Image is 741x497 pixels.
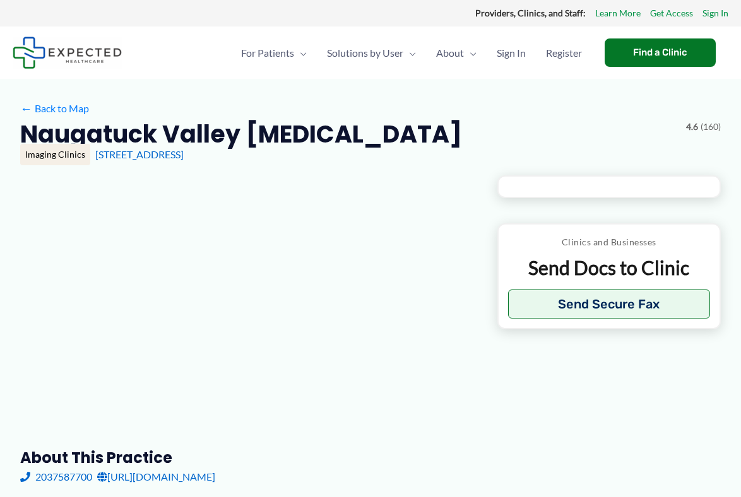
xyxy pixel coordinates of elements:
a: Register [536,31,592,75]
a: Get Access [650,5,693,21]
h3: About this practice [20,448,477,467]
span: (160) [701,119,721,135]
span: ← [20,102,32,114]
strong: Providers, Clinics, and Staff: [475,8,586,18]
p: Clinics and Businesses [508,234,710,250]
a: Sign In [487,31,536,75]
span: Sign In [497,31,526,75]
span: Menu Toggle [464,31,477,75]
img: Expected Healthcare Logo - side, dark font, small [13,37,122,69]
a: [STREET_ADDRESS] [95,148,184,160]
span: Solutions by User [327,31,403,75]
nav: Primary Site Navigation [231,31,592,75]
a: Learn More [595,5,641,21]
a: Find a Clinic [605,38,716,67]
a: 2037587700 [20,467,92,486]
a: ←Back to Map [20,99,89,118]
p: Send Docs to Clinic [508,255,710,280]
a: For PatientsMenu Toggle [231,31,317,75]
button: Send Secure Fax [508,289,710,319]
span: Menu Toggle [403,31,416,75]
a: Solutions by UserMenu Toggle [317,31,426,75]
span: About [436,31,464,75]
span: Register [546,31,582,75]
a: [URL][DOMAIN_NAME] [97,467,215,486]
h2: Naugatuck Valley [MEDICAL_DATA] [20,119,462,149]
span: Menu Toggle [294,31,307,75]
span: For Patients [241,31,294,75]
a: AboutMenu Toggle [426,31,487,75]
div: Imaging Clinics [20,144,90,165]
span: 4.6 [686,119,698,135]
a: Sign In [702,5,728,21]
